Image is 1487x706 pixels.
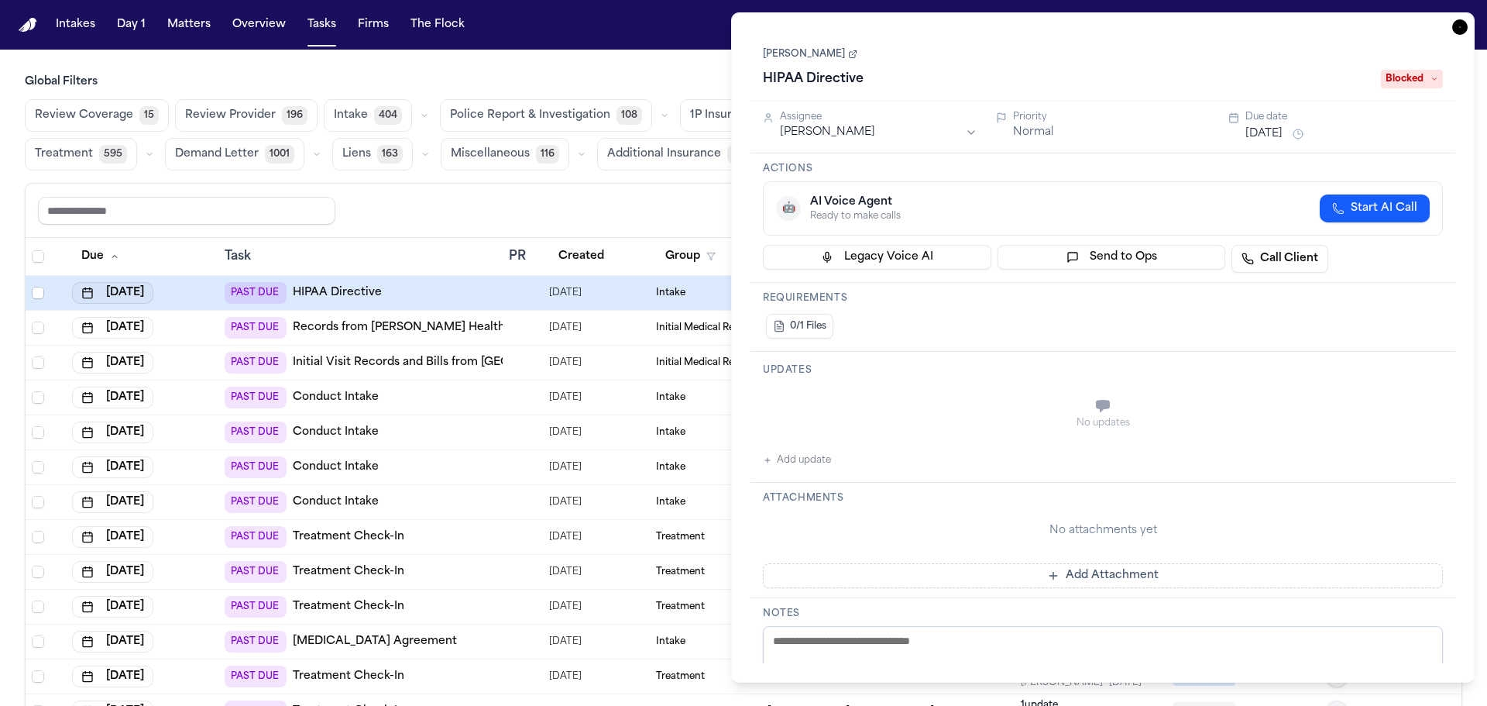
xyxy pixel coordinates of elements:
span: Police Report & Investigation [450,108,610,123]
button: Overview [226,11,292,39]
a: Call Client [1231,245,1328,273]
h1: HIPAA Directive [757,67,870,91]
span: 116 [536,145,559,164]
div: AI Voice Agent [810,195,901,210]
h3: Global Filters [25,74,1462,90]
div: No attachments yet [763,523,1443,539]
span: 1P Insurance [690,108,759,123]
span: 404 [374,106,402,125]
div: Priority [1013,111,1211,123]
button: Review Coverage15 [25,99,169,132]
span: Demand Letter [175,146,259,162]
button: Day 1 [111,11,152,39]
button: Intake404 [324,99,412,132]
button: Firms [352,11,395,39]
button: Send to Ops [998,245,1226,270]
button: Matters [161,11,217,39]
span: 196 [282,106,307,125]
a: Home [19,18,37,33]
div: No updates [763,417,1443,429]
span: 🤖 [782,201,795,216]
button: The Flock [404,11,471,39]
button: Miscellaneous116 [441,138,569,170]
a: [PERSON_NAME] [763,48,857,60]
button: Intakes [50,11,101,39]
span: 595 [99,145,127,164]
button: Review Provider196 [175,99,318,132]
span: 163 [377,145,403,164]
span: Miscellaneous [451,146,530,162]
button: Tasks [301,11,342,39]
div: Assignee [780,111,977,123]
button: Legacy Voice AI [763,245,991,270]
span: 0/1 Files [790,320,826,332]
button: Normal [1013,125,1053,140]
button: Police Report & Investigation108 [440,99,652,132]
button: Demand Letter1001 [165,138,304,170]
span: Review Provider [185,108,276,123]
button: Snooze task [1289,125,1307,143]
h3: Requirements [763,292,1443,305]
span: Intake [334,108,368,123]
div: Due date [1245,111,1443,123]
span: Start AI Call [1351,201,1417,216]
span: 108 [616,106,642,125]
button: Add update [763,451,831,470]
span: Blocked [1381,70,1443,88]
img: Finch Logo [19,18,37,33]
button: Additional Insurance0 [597,138,753,170]
button: 1P Insurance229 [680,99,803,132]
span: Treatment [35,146,93,162]
button: Add Attachment [763,563,1443,588]
span: 15 [139,106,159,125]
div: Ready to make calls [810,210,901,222]
button: Start AI Call [1320,195,1430,222]
h3: Notes [763,608,1443,620]
h3: Updates [763,364,1443,377]
span: Review Coverage [35,108,133,123]
h3: Attachments [763,492,1443,505]
button: [DATE] [1245,126,1283,142]
span: Liens [342,146,371,162]
button: Treatment595 [25,138,137,170]
span: 0 [727,145,743,164]
button: 0/1 Files [766,314,833,339]
h3: Actions [763,163,1443,175]
span: 1001 [265,145,294,164]
span: Additional Insurance [607,146,721,162]
button: Liens163 [332,138,413,170]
